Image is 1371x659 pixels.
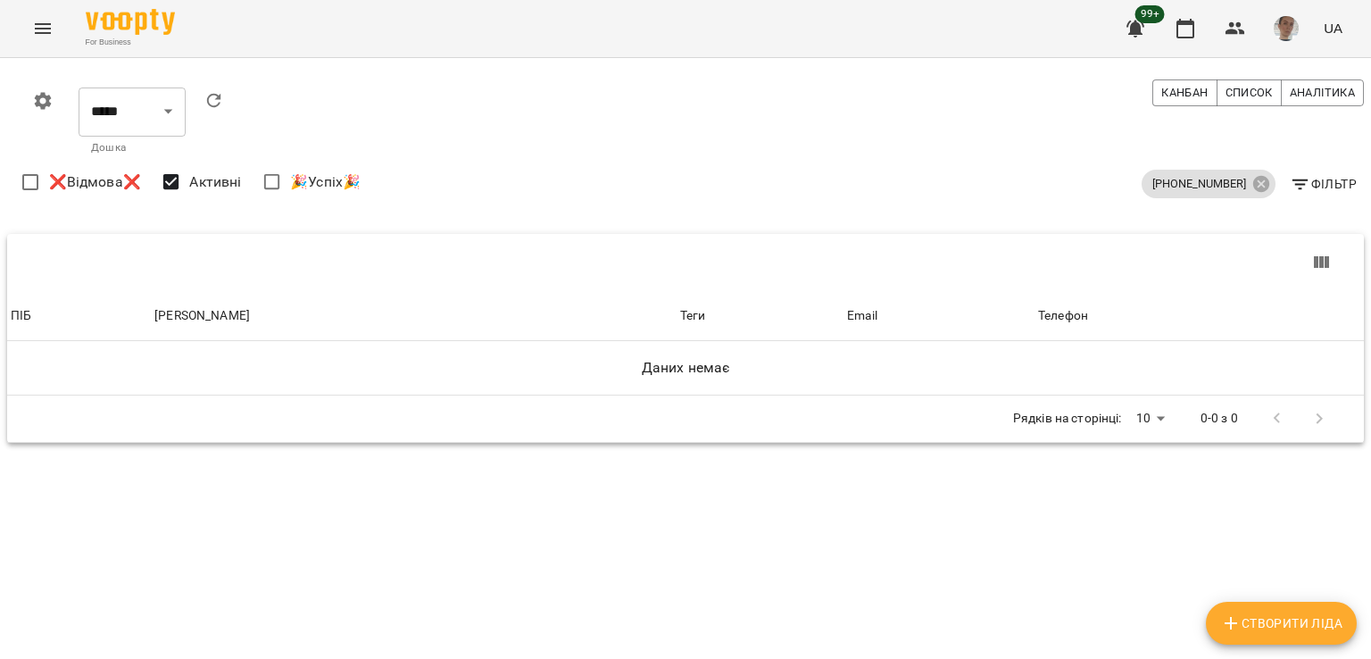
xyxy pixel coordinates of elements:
span: Активні [189,171,241,193]
p: Рядків на сторінці: [1013,410,1122,428]
button: Аналітика [1281,79,1364,106]
span: Фільтр [1290,173,1357,195]
div: Телефон [1038,305,1324,327]
span: For Business [86,37,175,48]
span: [PHONE_NUMBER] [1142,176,1257,192]
div: 10 [1129,405,1172,431]
div: Email [847,305,1031,327]
div: [PHONE_NUMBER] [1142,170,1275,198]
div: [PERSON_NAME] [154,305,673,327]
p: 0-0 з 0 [1201,410,1238,428]
span: ❌Відмова❌ [49,171,141,193]
h6: Даних немає [11,355,1360,380]
img: Voopty Logo [86,9,175,35]
span: 🎉Успіх🎉 [290,171,361,193]
p: Дошка [91,139,173,157]
button: Список [1217,79,1282,106]
span: Канбан [1161,83,1208,103]
button: Канбан [1152,79,1217,106]
button: Фільтр [1283,168,1364,200]
div: ПІБ [11,305,147,327]
span: Список [1226,83,1273,103]
button: View Columns [1300,241,1342,284]
div: Table Toolbar [7,234,1364,291]
span: Аналітика [1290,83,1355,103]
button: Menu [21,7,64,50]
div: Теги [680,305,840,327]
img: 4dd45a387af7859874edf35ff59cadb1.jpg [1274,16,1299,41]
span: UA [1324,19,1342,38]
span: 99+ [1135,5,1165,23]
button: UA [1317,12,1350,45]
